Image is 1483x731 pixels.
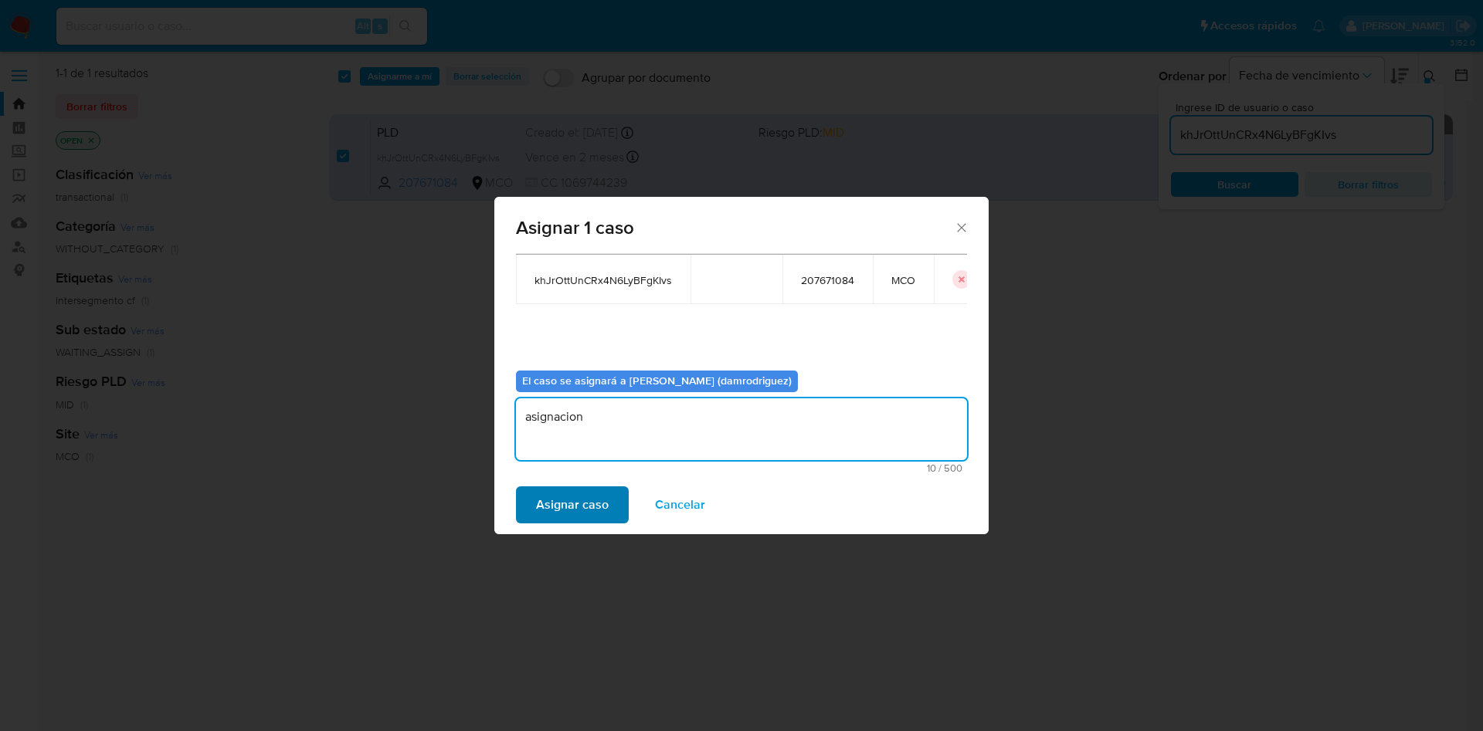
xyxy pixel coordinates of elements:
span: khJrOttUnCRx4N6LyBFgKIvs [534,273,672,287]
span: 207671084 [801,273,854,287]
div: assign-modal [494,197,989,534]
b: El caso se asignará a [PERSON_NAME] (damrodriguez) [522,373,792,388]
span: Máximo 500 caracteres [521,463,962,473]
span: Asignar 1 caso [516,218,954,237]
button: Cerrar ventana [954,220,968,234]
textarea: asignacion [516,398,967,460]
button: icon-button [952,270,971,289]
span: Cancelar [655,488,705,522]
button: Cancelar [635,486,725,523]
span: Asignar caso [536,488,609,522]
span: MCO [891,273,915,287]
button: Asignar caso [516,486,629,523]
